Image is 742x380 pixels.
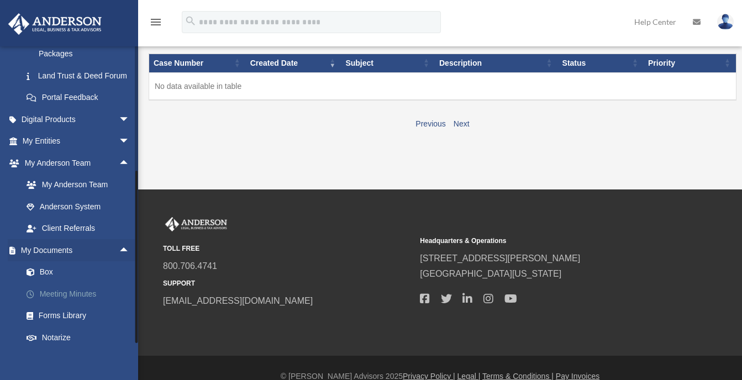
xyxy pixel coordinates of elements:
[15,196,146,218] a: Anderson System
[15,283,146,305] a: Meeting Minutes
[163,296,313,305] a: [EMAIL_ADDRESS][DOMAIN_NAME]
[420,235,669,247] small: Headquarters & Operations
[644,54,736,72] th: Priority: activate to sort column ascending
[119,239,141,262] span: arrow_drop_up
[415,119,445,128] a: Previous
[163,261,217,271] a: 800.706.4741
[15,218,146,240] a: Client Referrals
[163,243,412,255] small: TOLL FREE
[15,326,146,349] a: Notarize
[149,15,162,29] i: menu
[8,130,146,152] a: My Entitiesarrow_drop_down
[149,72,736,100] td: No data available in table
[15,305,146,327] a: Forms Library
[435,54,558,72] th: Description: activate to sort column ascending
[8,152,146,174] a: My Anderson Teamarrow_drop_up
[149,19,162,29] a: menu
[8,108,146,130] a: Digital Productsarrow_drop_down
[454,119,470,128] a: Next
[420,269,561,278] a: [GEOGRAPHIC_DATA][US_STATE]
[341,54,435,72] th: Subject: activate to sort column ascending
[420,254,580,263] a: [STREET_ADDRESS][PERSON_NAME]
[15,174,146,196] a: My Anderson Team
[15,87,141,109] a: Portal Feedback
[5,13,105,35] img: Anderson Advisors Platinum Portal
[119,152,141,175] span: arrow_drop_up
[15,65,141,87] a: Land Trust & Deed Forum
[15,29,141,65] a: Tax & Bookkeeping Packages
[8,239,146,261] a: My Documentsarrow_drop_up
[119,108,141,131] span: arrow_drop_down
[163,217,229,231] img: Anderson Advisors Platinum Portal
[558,54,644,72] th: Status: activate to sort column ascending
[149,54,246,72] th: Case Number: activate to sort column ascending
[163,278,412,289] small: SUPPORT
[717,14,734,30] img: User Pic
[246,54,341,72] th: Created Date: activate to sort column ascending
[119,130,141,153] span: arrow_drop_down
[15,261,146,283] a: Box
[185,15,197,27] i: search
